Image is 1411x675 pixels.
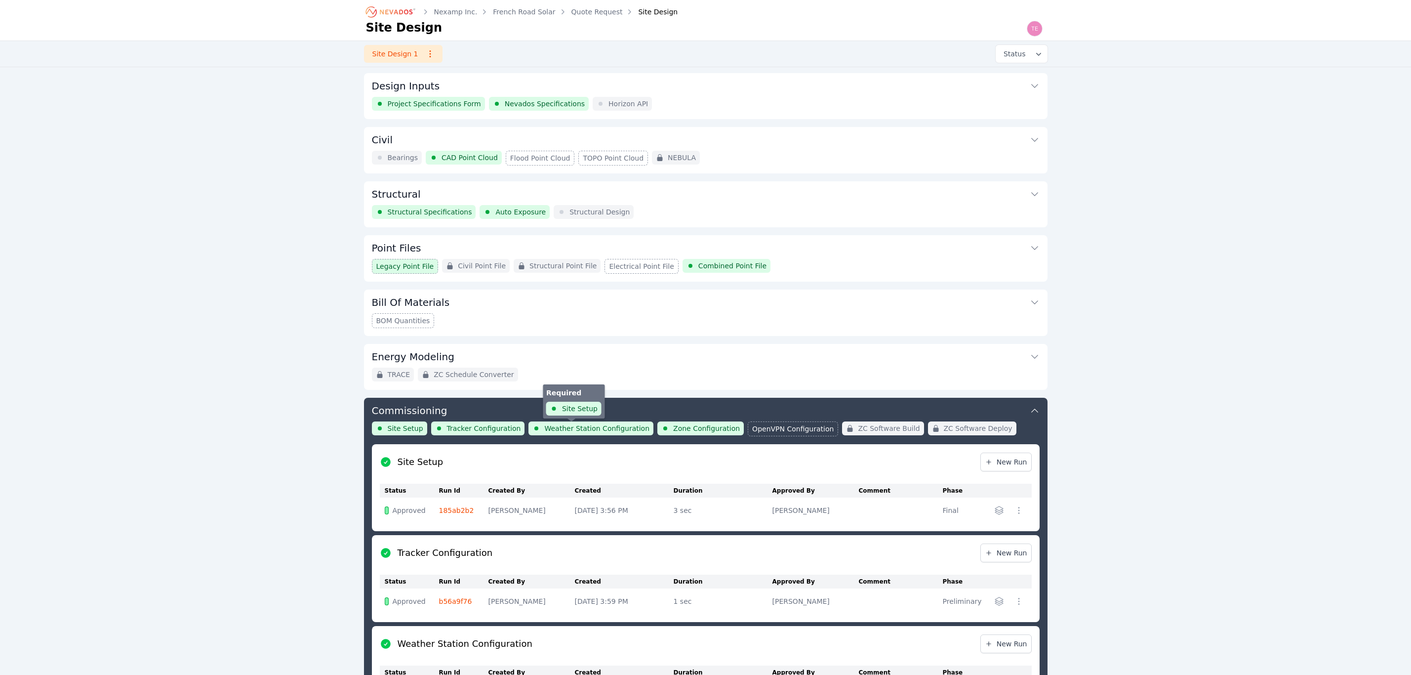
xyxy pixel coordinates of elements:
button: Energy Modeling [372,344,1040,368]
a: Quote Request [571,7,623,17]
span: Electrical Point File [609,261,674,271]
h3: Commissioning [372,404,447,418]
span: ZC Software Deploy [944,423,1012,433]
span: New Run [985,457,1027,467]
a: 185ab2b2 [439,506,474,514]
div: Site Design [624,7,678,17]
div: Bill Of MaterialsBOM Quantities [364,290,1048,336]
span: Approved [393,506,426,515]
button: Design Inputs [372,73,1040,97]
span: Civil Point File [458,261,506,271]
h3: Point Files [372,241,421,255]
span: BOM Quantities [376,316,430,326]
span: ZC Software Build [858,423,920,433]
span: ZC Schedule Converter [434,370,514,380]
th: Run Id [439,575,488,589]
span: Project Specifications Form [388,99,481,109]
a: b56a9f76 [439,597,472,605]
th: Status [380,575,439,589]
span: Zone Configuration [673,423,740,433]
button: Structural [372,181,1040,205]
th: Created By [488,484,575,498]
button: Civil [372,127,1040,151]
th: Created [575,575,674,589]
h3: Structural [372,187,421,201]
h2: Site Setup [398,455,443,469]
span: New Run [985,548,1027,558]
a: Nexamp Inc. [434,7,478,17]
div: Point FilesLegacy Point FileCivil Point FileStructural Point FileElectrical Point FileCombined Po... [364,235,1048,282]
span: OpenVPN Configuration [752,424,834,434]
th: Phase [943,484,973,498]
th: Comment [859,484,943,498]
button: Status [996,45,1048,63]
span: Status [1000,49,1026,59]
th: Duration [674,575,772,589]
th: Approved By [772,575,859,589]
span: TRACE [388,370,410,380]
span: Bearings [388,153,418,163]
th: Status [380,484,439,498]
h3: Bill Of Materials [372,295,450,309]
td: [DATE] 3:59 PM [575,589,674,614]
span: Structural Point File [529,261,597,271]
span: Flood Point Cloud [510,153,570,163]
div: Design InputsProject Specifications FormNevados SpecificationsHorizon API [364,73,1048,119]
span: CAD Point Cloud [442,153,498,163]
th: Created [575,484,674,498]
div: StructuralStructural SpecificationsAuto ExposureStructural Design [364,181,1048,227]
h1: Site Design [366,20,443,36]
button: Commissioning [372,398,1040,422]
a: New Run [980,634,1032,653]
th: Created By [488,575,575,589]
span: Horizon API [608,99,648,109]
a: Site Design 1 [364,45,443,63]
div: Preliminary [943,596,984,606]
td: [PERSON_NAME] [772,498,859,523]
span: Weather Station Configuration [544,423,649,433]
a: New Run [980,453,1032,471]
h3: Energy Modeling [372,350,454,364]
span: Site Setup [388,423,423,433]
span: Combined Point File [698,261,766,271]
button: Bill Of Materials [372,290,1040,313]
div: 3 sec [674,506,767,515]
th: Run Id [439,484,488,498]
a: New Run [980,544,1032,562]
span: Approved [393,596,426,606]
td: [PERSON_NAME] [772,589,859,614]
span: Auto Exposure [495,207,546,217]
nav: Breadcrumb [366,4,678,20]
span: Nevados Specifications [505,99,585,109]
div: CivilBearingsCAD Point CloudFlood Point CloudTOPO Point CloudNEBULA [364,127,1048,173]
h3: Design Inputs [372,79,440,93]
th: Approved By [772,484,859,498]
span: TOPO Point Cloud [583,153,644,163]
h2: Tracker Configuration [398,546,493,560]
img: Ted Elliott [1027,21,1043,37]
th: Comment [859,575,943,589]
th: Duration [674,484,772,498]
div: Energy ModelingTRACEZC Schedule Converter [364,344,1048,390]
td: [DATE] 3:56 PM [575,498,674,523]
span: New Run [985,639,1027,649]
span: Structural Specifications [388,207,472,217]
span: Legacy Point File [376,261,434,271]
td: [PERSON_NAME] [488,589,575,614]
span: Tracker Configuration [447,423,521,433]
th: Phase [943,575,989,589]
h2: Weather Station Configuration [398,637,532,651]
span: NEBULA [668,153,696,163]
a: French Road Solar [493,7,555,17]
div: 1 sec [674,596,767,606]
td: [PERSON_NAME] [488,498,575,523]
span: Structural Design [569,207,630,217]
div: Final [943,506,968,515]
button: Point Files [372,235,1040,259]
h3: Civil [372,133,393,147]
